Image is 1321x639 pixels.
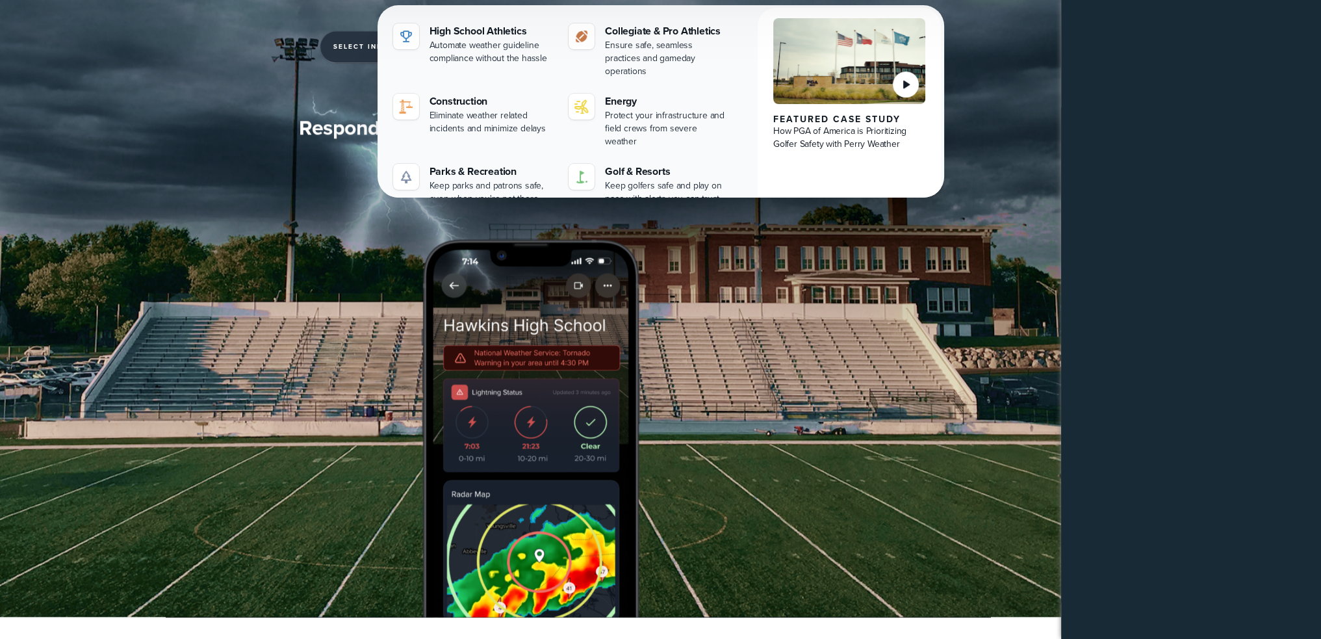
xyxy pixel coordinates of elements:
[398,99,414,114] img: noun-crane-7630938-1@2x.svg
[430,39,554,65] div: Automate weather guideline compliance without the hassle
[388,88,559,140] a: Construction Eliminate weather related incidents and minimize delays
[430,109,554,135] div: Eliminate weather related incidents and minimize delays
[281,114,780,166] h3: Respond with confidence the moment the weather changes.
[773,18,926,104] img: PGA of America, Frisco Campus
[773,114,926,125] div: Featured Case Study
[574,169,589,185] img: golf-iconV2.svg
[333,39,420,55] span: Select Industry
[398,169,414,185] img: parks-icon-grey.svg
[605,164,729,179] div: Golf & Resorts
[430,94,554,109] div: Construction
[773,125,926,151] div: How PGA of America is Prioritizing Golfer Safety with Perry Weather
[605,23,729,39] div: Collegiate & Pro Athletics
[388,18,559,70] a: High School Athletics Automate weather guideline compliance without the hassle
[398,29,414,44] img: highschool-icon.svg
[430,23,554,39] div: High School Athletics
[758,8,942,221] a: PGA of America, Frisco Campus Featured Case Study How PGA of America is Prioritizing Golfer Safet...
[574,99,589,114] img: energy-icon@2x-1.svg
[388,159,559,211] a: Parks & Recreation Keep parks and patrons safe, even when you're not there
[605,109,729,148] div: Protect your infrastructure and field crews from severe weather
[574,29,589,44] img: proathletics-icon@2x-1.svg
[563,159,734,211] a: Golf & Resorts Keep golfers safe and play on pace with alerts you can trust
[430,164,554,179] div: Parks & Recreation
[605,179,729,205] div: Keep golfers safe and play on pace with alerts you can trust
[605,94,729,109] div: Energy
[563,18,734,83] a: Collegiate & Pro Athletics Ensure safe, seamless practices and gameday operations
[430,179,554,205] div: Keep parks and patrons safe, even when you're not there
[605,39,729,78] div: Ensure safe, seamless practices and gameday operations
[563,88,734,153] a: Energy Protect your infrastructure and field crews from severe weather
